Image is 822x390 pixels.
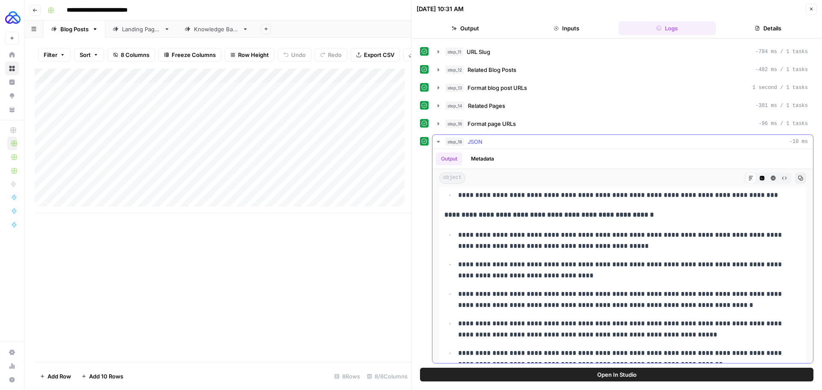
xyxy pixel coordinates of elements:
button: Metadata [466,152,499,165]
button: Row Height [225,48,274,62]
span: URL Slug [467,48,490,56]
span: Filter [44,51,57,59]
button: Export CSV [351,48,400,62]
button: -10 ms [432,135,813,149]
div: 8/8 Columns [363,369,411,383]
img: AUQ Logo [5,10,21,25]
button: Sort [74,48,104,62]
span: step_12 [445,65,464,74]
a: Usage [5,359,19,373]
span: Format blog post URLs [468,83,527,92]
button: Add Row [35,369,76,383]
a: Settings [5,345,19,359]
span: JSON [468,137,482,146]
span: Redo [328,51,342,59]
button: Freeze Columns [158,48,221,62]
button: -96 ms / 1 tasks [432,117,813,131]
span: 1 second / 1 tasks [752,84,808,92]
span: step_11 [445,48,463,56]
span: step_14 [445,101,465,110]
span: Freeze Columns [172,51,216,59]
button: Help + Support [5,373,19,387]
span: -482 ms / 1 tasks [756,66,808,74]
a: Blog Posts [44,21,105,38]
a: Home [5,48,19,62]
span: Related Pages [468,101,505,110]
a: Browse [5,62,19,75]
button: Output [436,152,462,165]
a: Opportunities [5,89,19,103]
span: Export CSV [364,51,394,59]
button: 8 Columns [107,48,155,62]
span: -784 ms / 1 tasks [756,48,808,56]
button: Open In Studio [420,368,813,381]
span: -96 ms / 1 tasks [759,120,808,128]
button: Inputs [518,21,615,35]
button: 1 second / 1 tasks [432,81,813,95]
div: [DATE] 10:31 AM [417,5,464,13]
span: step_13 [445,83,464,92]
a: Knowledge Base [177,21,256,38]
button: Add 10 Rows [76,369,128,383]
button: Redo [315,48,347,62]
span: step_16 [445,119,464,128]
button: Logs [619,21,716,35]
div: -10 ms [432,149,813,363]
button: Output [417,21,514,35]
button: -482 ms / 1 tasks [432,63,813,77]
button: Undo [278,48,311,62]
button: -784 ms / 1 tasks [432,45,813,59]
a: Landing Pages [105,21,177,38]
span: -381 ms / 1 tasks [756,102,808,110]
span: step_18 [445,137,464,146]
button: Workspace: AUQ [5,7,19,28]
button: Filter [38,48,71,62]
a: Insights [5,75,19,89]
span: Add 10 Rows [89,372,123,381]
a: Your Data [5,103,19,116]
span: object [439,173,465,184]
div: 8 Rows [331,369,363,383]
span: Open In Studio [597,370,637,379]
button: -381 ms / 1 tasks [432,99,813,113]
div: Blog Posts [60,25,89,33]
span: Sort [80,51,91,59]
span: Undo [291,51,306,59]
span: Row Height [238,51,269,59]
div: Knowledge Base [194,25,239,33]
span: Add Row [48,372,71,381]
button: Details [719,21,817,35]
span: Format page URLs [468,119,516,128]
span: -10 ms [789,138,808,146]
div: Landing Pages [122,25,161,33]
span: Related Blog Posts [468,65,516,74]
span: 8 Columns [121,51,149,59]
